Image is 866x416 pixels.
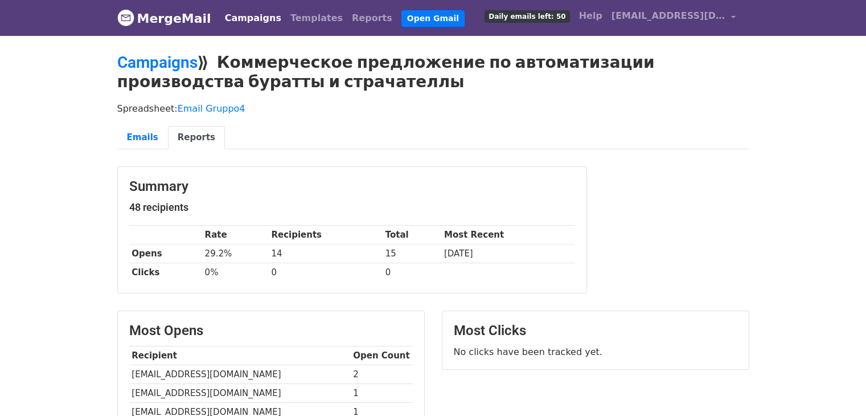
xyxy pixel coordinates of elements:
a: Emails [117,126,168,149]
td: [DATE] [441,244,574,263]
a: Reports [168,126,225,149]
th: Most Recent [441,226,574,244]
th: Rate [202,226,269,244]
h3: Summary [129,178,575,195]
th: Recipient [129,346,351,365]
td: [EMAIL_ADDRESS][DOMAIN_NAME] [129,365,351,384]
a: Help [574,5,607,27]
td: 0 [383,263,441,282]
h3: Most Clicks [454,323,737,339]
iframe: Chat Widget [809,361,866,416]
a: Campaigns [117,53,198,72]
th: Clicks [129,263,202,282]
td: 0 [269,263,383,282]
h5: 48 recipients [129,201,575,214]
p: No clicks have been tracked yet. [454,346,737,358]
a: Reports [347,7,397,30]
th: Recipients [269,226,383,244]
a: Daily emails left: 50 [480,5,574,27]
a: Templates [286,7,347,30]
span: [EMAIL_ADDRESS][DOMAIN_NAME] [611,9,725,23]
th: Open Count [351,346,413,365]
td: 15 [383,244,441,263]
th: Total [383,226,441,244]
p: Spreadsheet: [117,103,749,115]
td: 14 [269,244,383,263]
a: [EMAIL_ADDRESS][DOMAIN_NAME] [607,5,740,31]
img: MergeMail logo [117,9,134,26]
a: Campaigns [220,7,286,30]
a: Open Gmail [401,10,465,27]
td: 29.2% [202,244,269,263]
td: 2 [351,365,413,384]
td: [EMAIL_ADDRESS][DOMAIN_NAME] [129,384,351,403]
span: Daily emails left: 50 [485,10,569,23]
h2: ⟫ Коммерческое предложение по автоматизации производства буратты и страчателлы [117,53,749,91]
a: MergeMail [117,6,211,30]
td: 1 [351,384,413,403]
h3: Most Opens [129,323,413,339]
td: 0% [202,263,269,282]
a: Email Gruppo4 [178,103,245,114]
th: Opens [129,244,202,263]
